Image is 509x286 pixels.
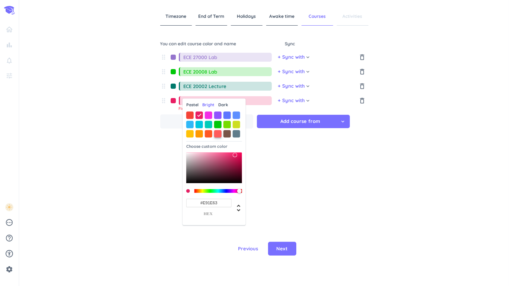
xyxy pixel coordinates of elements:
span: Bright [202,102,215,108]
input: Enter short course name [184,82,272,91]
input: Enter short course name [184,53,272,62]
label: hex [186,212,230,216]
button: delete_outline [357,82,368,94]
span: Choose custom color [186,144,228,149]
span: Add course from [280,118,320,125]
button: Add course [160,114,253,129]
i: keyboard_arrow_down [305,69,311,75]
button: Next [268,242,296,256]
i: drag_indicator [160,82,168,90]
button: delete_outline [357,68,368,79]
span: Sync [285,40,368,51]
i: drag_indicator [160,68,168,75]
input: Enter short course name [184,96,272,105]
span: Awake time [266,7,298,26]
input: Enter short course name [184,67,272,76]
span: You can edit course color and name [160,40,285,51]
span: Next [277,245,288,253]
i: keyboard_arrow_down [340,118,346,124]
span: End of Term [196,7,227,26]
a: settings [3,263,16,275]
span: + Sync with [278,82,305,90]
i: keyboard_arrow_down [305,98,311,104]
i: delete_outline [359,53,366,61]
i: pending [5,218,13,227]
span: Field is required [179,107,210,111]
span: + Sync with [278,97,305,104]
span: Pastel [186,102,199,108]
button: Previous [232,242,264,256]
span: Courses [302,7,333,26]
span: Holidays [231,7,262,26]
span: + Sync with [278,68,305,75]
i: drag_indicator [160,53,168,61]
i: keyboard_arrow_down [305,83,311,89]
i: settings [6,266,13,273]
i: delete_outline [359,68,366,75]
i: keyboard_arrow_down [305,54,311,60]
button: delete_outline [357,53,368,65]
span: Timezone [160,7,192,26]
span: Dark [218,102,228,108]
span: Previous [238,245,258,253]
i: delete_outline [359,82,366,90]
i: drag_indicator [160,97,168,104]
i: delete_outline [359,97,366,104]
button: delete_outline [357,97,368,108]
i: help_outline [5,234,13,242]
span: Activities [337,7,368,26]
span: + Sync with [278,53,305,61]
